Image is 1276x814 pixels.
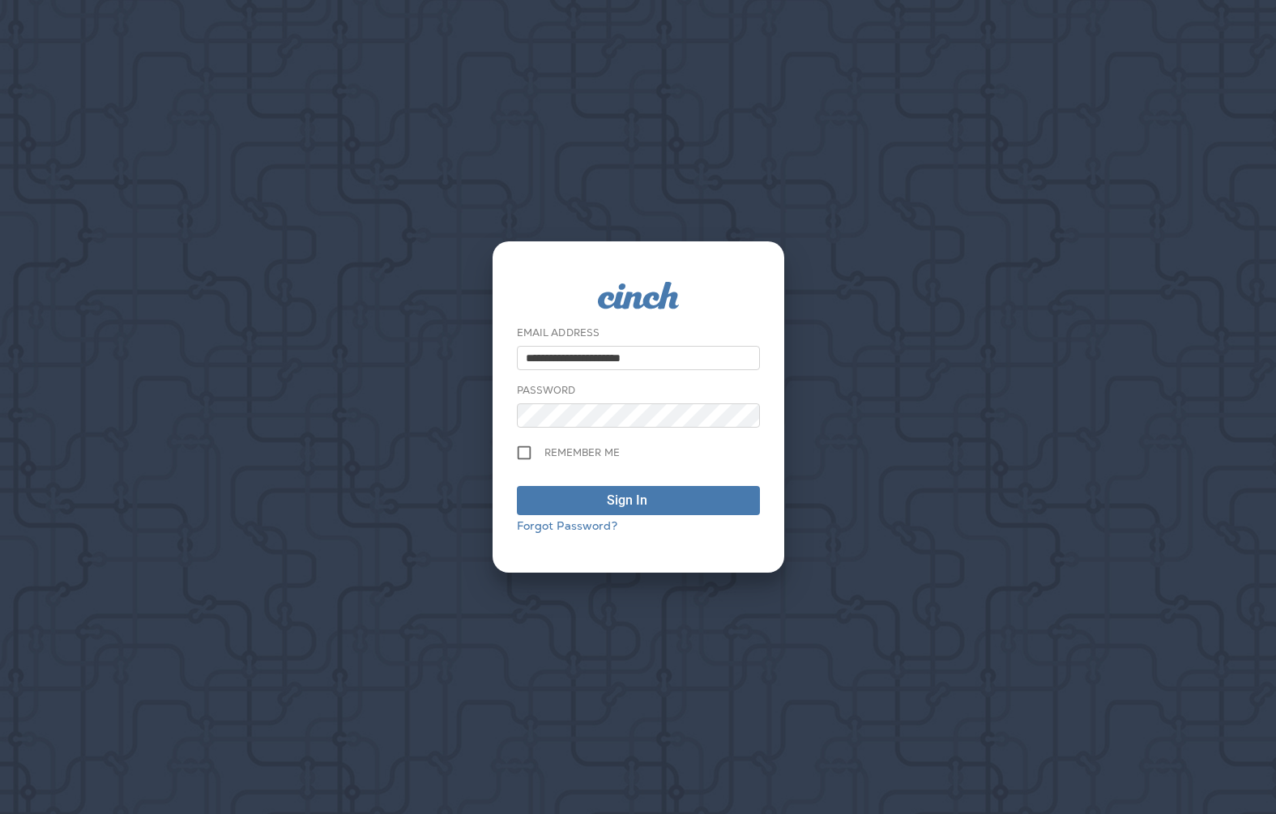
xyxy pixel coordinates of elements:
button: Sign In [517,486,760,515]
label: Password [517,384,576,397]
label: Email Address [517,326,600,339]
span: Remember me [544,446,621,459]
a: Forgot Password? [517,518,617,533]
div: Sign In [607,491,647,510]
